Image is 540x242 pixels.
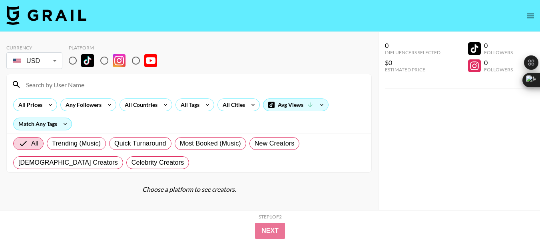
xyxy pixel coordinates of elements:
span: All [31,139,38,148]
img: Instagram [113,54,126,67]
input: Search by User Name [21,78,367,91]
span: Quick Turnaround [114,139,166,148]
div: Avg Views [263,99,328,111]
button: open drawer [522,8,538,24]
div: Any Followers [61,99,103,111]
span: New Creators [255,139,295,148]
span: Most Booked (Music) [180,139,241,148]
div: Followers [484,49,513,55]
div: 0 [484,59,513,67]
div: Platform [69,45,163,51]
div: $0 [385,59,440,67]
button: Next [255,223,285,239]
img: YouTube [144,54,157,67]
div: USD [8,54,61,68]
div: Followers [484,67,513,73]
div: Choose a platform to see creators. [6,185,372,193]
div: All Cities [218,99,247,111]
div: Influencers Selected [385,49,440,55]
div: All Prices [14,99,44,111]
span: [DEMOGRAPHIC_DATA] Creators [18,158,118,167]
iframe: Drift Widget Chat Controller [500,202,530,232]
img: TikTok [81,54,94,67]
div: Match Any Tags [14,118,72,130]
span: Celebrity Creators [132,158,184,167]
div: Step 1 of 2 [259,214,282,220]
div: 0 [484,41,513,49]
div: All Countries [120,99,159,111]
div: Currency [6,45,62,51]
div: 0 [385,41,440,49]
div: All Tags [176,99,201,111]
span: Trending (Music) [52,139,101,148]
img: Grail Talent [6,6,86,25]
div: Estimated Price [385,67,440,73]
